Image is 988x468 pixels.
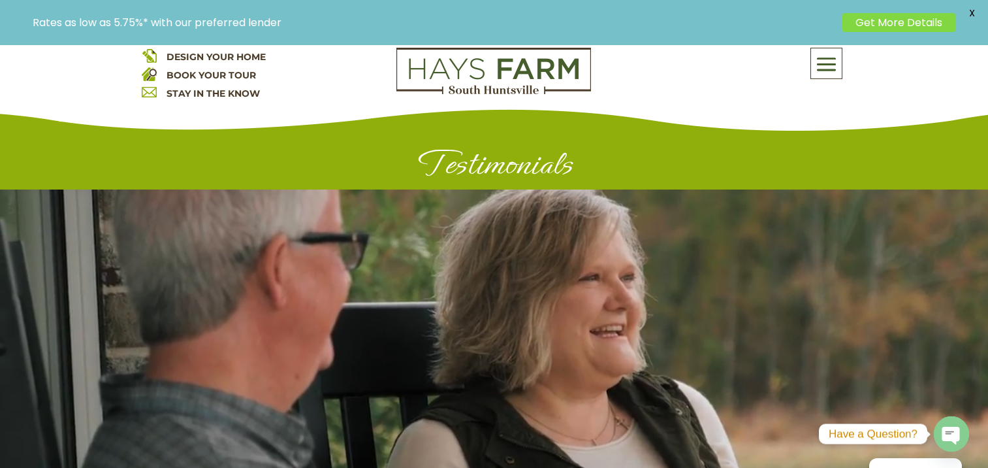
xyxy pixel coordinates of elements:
[842,13,955,32] a: Get More Details
[142,144,847,190] h1: Testimonials
[33,16,836,29] p: Rates as low as 5.75%* with our preferred lender
[142,66,157,81] img: book your home tour
[962,3,981,23] span: X
[396,86,591,97] a: hays farm homes huntsville development
[167,69,256,81] a: BOOK YOUR TOUR
[167,51,266,63] a: DESIGN YOUR HOME
[167,88,260,99] a: STAY IN THE KNOW
[142,48,157,63] img: design your home
[396,48,591,95] img: Logo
